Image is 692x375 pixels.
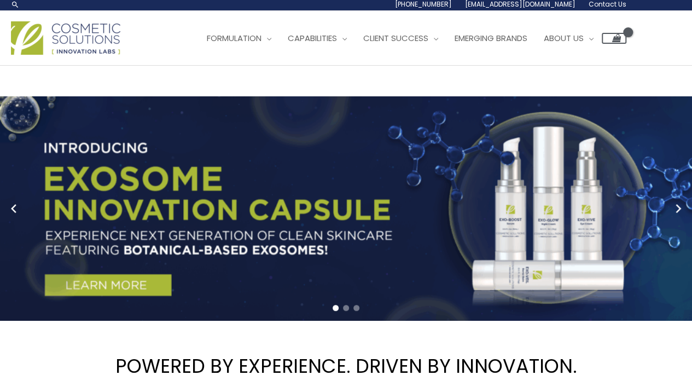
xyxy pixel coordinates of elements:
button: Previous slide [5,200,22,217]
span: Go to slide 1 [333,305,339,311]
a: View Shopping Cart, empty [602,33,626,44]
a: About Us [536,22,602,55]
span: Go to slide 2 [343,305,349,311]
a: Client Success [355,22,446,55]
span: Client Success [363,32,428,44]
span: Capabilities [288,32,337,44]
a: Capabilities [280,22,355,55]
span: Formulation [207,32,261,44]
a: Formulation [199,22,280,55]
span: About Us [544,32,584,44]
span: Emerging Brands [455,32,527,44]
a: Emerging Brands [446,22,536,55]
img: Cosmetic Solutions Logo [11,21,120,55]
button: Next slide [670,200,687,217]
span: Go to slide 3 [353,305,359,311]
nav: Site Navigation [190,22,626,55]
